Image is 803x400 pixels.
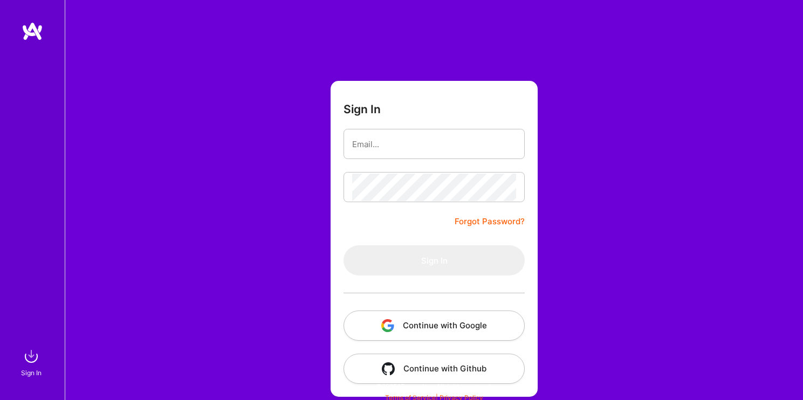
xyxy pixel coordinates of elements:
div: © 2025 ATeams Inc., All rights reserved. [65,373,803,399]
img: icon [381,319,394,332]
button: Continue with Github [344,354,525,384]
img: sign in [20,346,42,367]
div: Sign In [21,367,42,378]
button: Sign In [344,245,525,275]
input: Email... [352,130,516,158]
img: icon [382,362,395,375]
img: logo [22,22,43,41]
a: Forgot Password? [455,215,525,228]
h3: Sign In [344,102,381,116]
button: Continue with Google [344,311,525,341]
a: sign inSign In [23,346,42,378]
